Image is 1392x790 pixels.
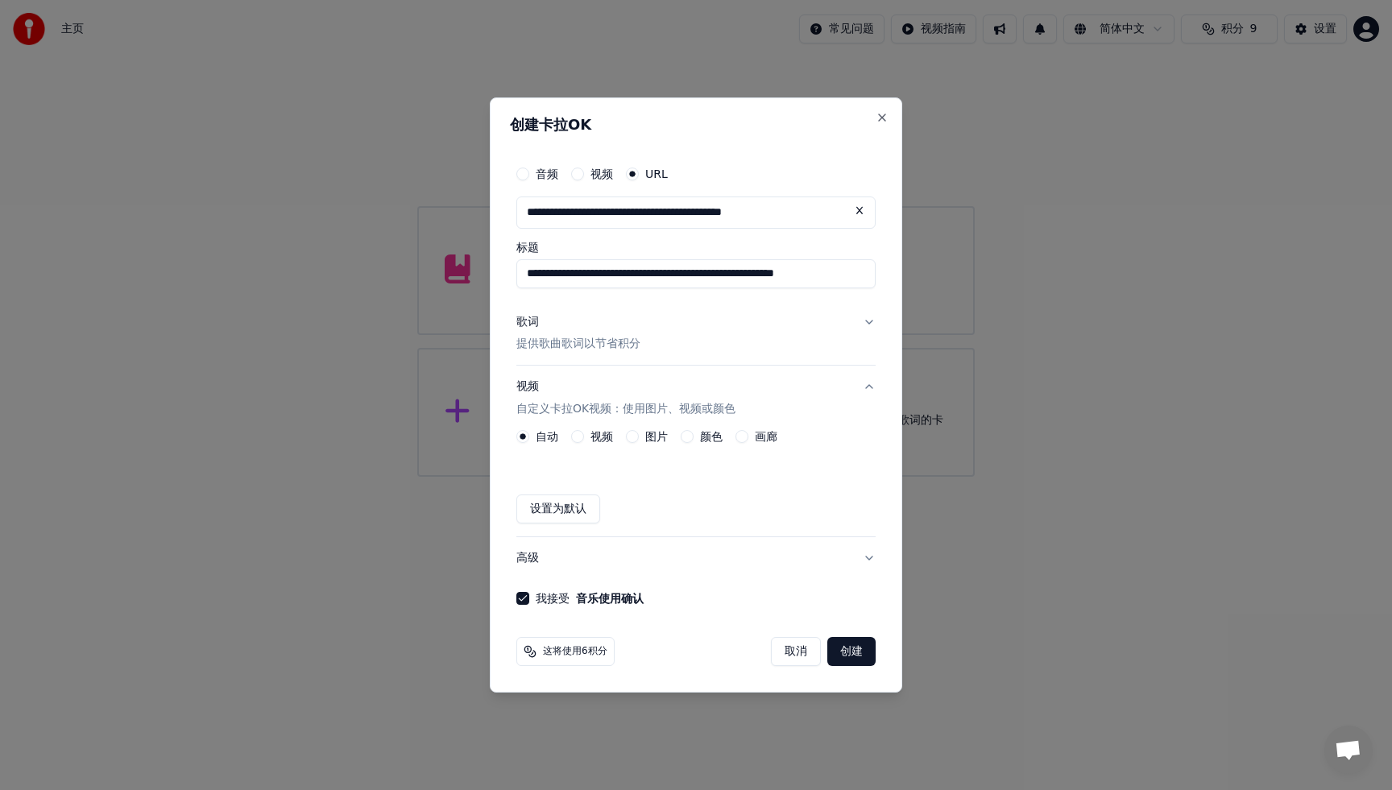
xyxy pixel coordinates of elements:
[755,431,777,442] label: 画廊
[590,168,613,180] label: 视频
[645,168,668,180] label: URL
[516,366,876,431] button: 视频自定义卡拉OK视频：使用图片、视频或颜色
[516,379,735,418] div: 视频
[516,494,600,523] button: 设置为默认
[645,431,668,442] label: 图片
[516,430,876,536] div: 视频自定义卡拉OK视频：使用图片、视频或颜色
[827,637,876,666] button: 创建
[576,593,644,604] button: 我接受
[510,118,882,132] h2: 创建卡拉OK
[771,637,821,666] button: 取消
[516,301,876,366] button: 歌词提供歌曲歌词以节省积分
[536,593,644,604] label: 我接受
[516,337,640,353] p: 提供歌曲歌词以节省积分
[516,242,876,253] label: 标题
[516,314,539,330] div: 歌词
[700,431,723,442] label: 颜色
[536,168,558,180] label: 音频
[516,537,876,579] button: 高级
[543,645,607,658] span: 这将使用6积分
[536,431,558,442] label: 自动
[590,431,613,442] label: 视频
[516,401,735,417] p: 自定义卡拉OK视频：使用图片、视频或颜色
